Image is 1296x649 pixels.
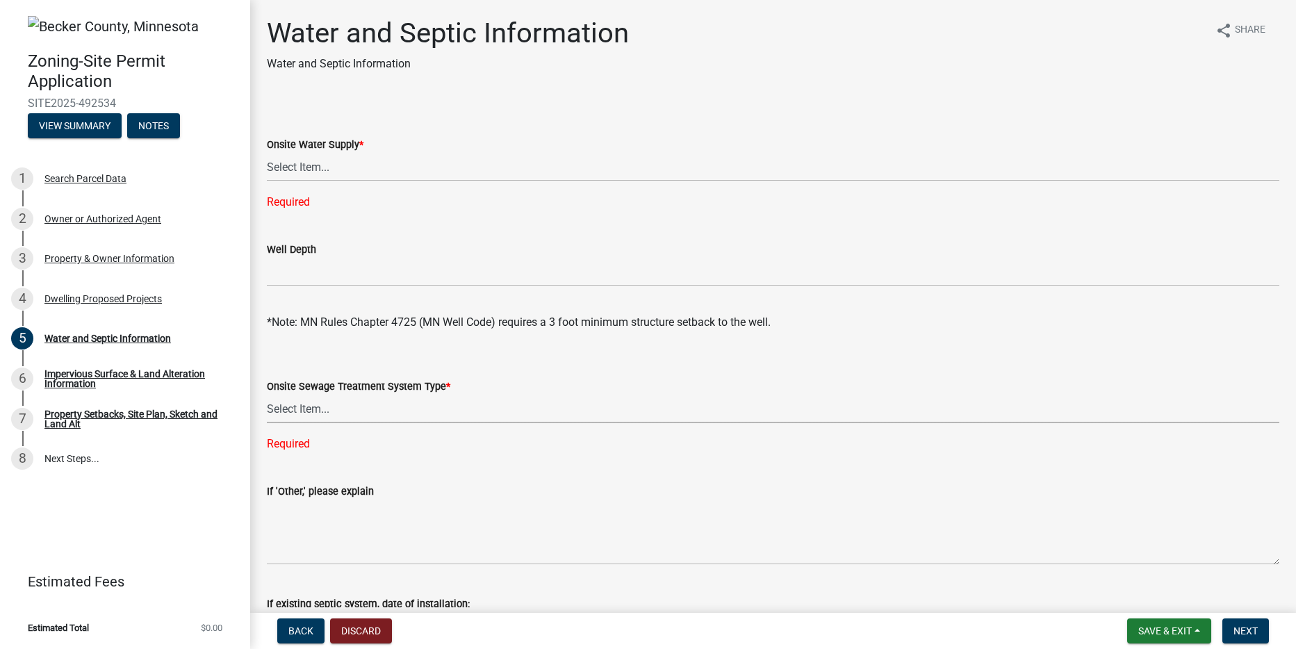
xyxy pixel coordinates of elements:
[11,408,33,430] div: 7
[267,314,1279,331] div: *Note: MN Rules Chapter 4725 (MN Well Code) requires a 3 foot minimum structure setback to the well.
[1222,618,1269,643] button: Next
[201,623,222,632] span: $0.00
[44,369,228,388] div: Impervious Surface & Land Alteration Information
[1138,625,1192,636] span: Save & Exit
[267,56,629,72] p: Water and Septic Information
[127,122,180,133] wm-modal-confirm: Notes
[44,174,126,183] div: Search Parcel Data
[44,334,171,343] div: Water and Septic Information
[11,208,33,230] div: 2
[267,382,450,392] label: Onsite Sewage Treatment System Type
[28,122,122,133] wm-modal-confirm: Summary
[277,618,325,643] button: Back
[11,167,33,190] div: 1
[44,294,162,304] div: Dwelling Proposed Projects
[288,625,313,636] span: Back
[11,447,33,470] div: 8
[11,568,228,595] a: Estimated Fees
[1127,618,1211,643] button: Save & Exit
[44,254,174,263] div: Property & Owner Information
[267,436,1279,452] div: Required
[267,194,1279,211] div: Required
[1235,22,1265,39] span: Share
[44,214,161,224] div: Owner or Authorized Agent
[267,487,374,497] label: If 'Other,' please explain
[11,288,33,310] div: 4
[267,140,363,150] label: Onsite Water Supply
[11,247,33,270] div: 3
[127,113,180,138] button: Notes
[267,600,470,609] label: If existing septic system, date of installation:
[28,51,239,92] h4: Zoning-Site Permit Application
[1233,625,1258,636] span: Next
[267,245,316,255] label: Well Depth
[28,16,199,37] img: Becker County, Minnesota
[1204,17,1277,44] button: shareShare
[28,113,122,138] button: View Summary
[28,623,89,632] span: Estimated Total
[1215,22,1232,39] i: share
[267,17,629,50] h1: Water and Septic Information
[330,618,392,643] button: Discard
[28,97,222,110] span: SITE2025-492534
[11,327,33,350] div: 5
[11,368,33,390] div: 6
[44,409,228,429] div: Property Setbacks, Site Plan, Sketch and Land Alt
